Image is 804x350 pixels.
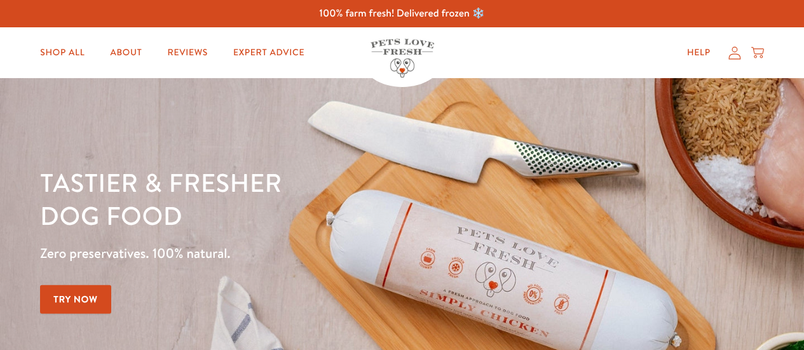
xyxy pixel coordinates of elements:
a: Help [677,40,721,65]
img: Pets Love Fresh [371,39,434,77]
a: Reviews [158,40,218,65]
a: Shop All [30,40,95,65]
h1: Tastier & fresher dog food [40,166,522,232]
a: About [100,40,152,65]
a: Expert Advice [223,40,315,65]
p: Zero preservatives. 100% natural. [40,242,522,265]
a: Try Now [40,285,111,314]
